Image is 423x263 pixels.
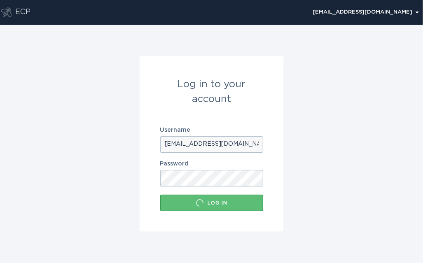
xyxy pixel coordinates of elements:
div: [EMAIL_ADDRESS][DOMAIN_NAME] [313,10,419,15]
div: Loading [196,199,204,207]
label: Password [160,161,263,167]
button: Go to dashboard [1,7,12,17]
button: Open user account details [309,6,423,19]
div: Log in to your account [160,77,263,107]
div: ECP [16,7,31,17]
label: Username [160,127,263,133]
div: Popover menu [309,6,423,19]
button: Log in [160,195,263,211]
div: Log in [164,199,259,207]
